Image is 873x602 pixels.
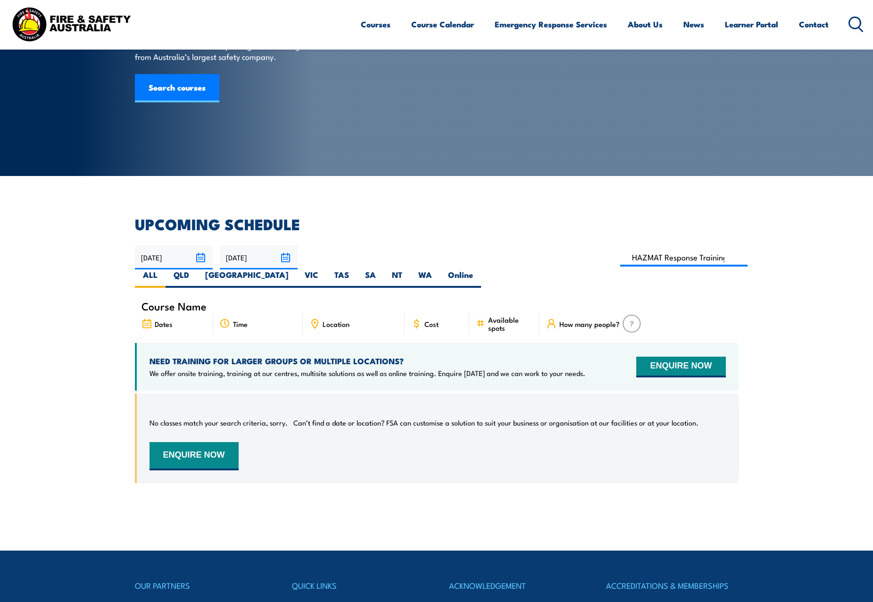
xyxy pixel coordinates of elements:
span: Time [233,320,248,328]
span: Course Name [141,302,207,310]
label: Online [440,269,481,288]
a: About Us [628,12,663,37]
p: Can’t find a date or location? FSA can customise a solution to suit your business or organisation... [293,418,698,427]
p: No classes match your search criteria, sorry. [150,418,288,427]
input: To date [220,245,298,269]
input: From date [135,245,213,269]
a: Search courses [135,74,219,102]
label: TAS [326,269,357,288]
a: Learner Portal [725,12,778,37]
label: QLD [166,269,197,288]
span: How many people? [559,320,620,328]
p: We offer onsite training, training at our centres, multisite solutions as well as online training... [150,368,585,378]
label: ALL [135,269,166,288]
span: Dates [155,320,173,328]
button: ENQUIRE NOW [636,357,725,377]
h4: QUICK LINKS [292,579,424,592]
a: Course Calendar [411,12,474,37]
span: Available spots [488,316,533,332]
a: Courses [361,12,391,37]
h4: OUR PARTNERS [135,579,267,592]
button: ENQUIRE NOW [150,442,239,470]
label: [GEOGRAPHIC_DATA] [197,269,297,288]
label: NT [384,269,410,288]
a: Contact [799,12,829,37]
h4: ACCREDITATIONS & MEMBERSHIPS [606,579,738,592]
a: Emergency Response Services [495,12,607,37]
h2: UPCOMING SCHEDULE [135,217,739,230]
span: Cost [424,320,439,328]
label: WA [410,269,440,288]
a: News [683,12,704,37]
label: VIC [297,269,326,288]
h4: ACKNOWLEDGEMENT [449,579,581,592]
span: Location [323,320,349,328]
label: SA [357,269,384,288]
input: Search Course [620,248,748,267]
h4: NEED TRAINING FOR LARGER GROUPS OR MULTIPLE LOCATIONS? [150,356,585,366]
